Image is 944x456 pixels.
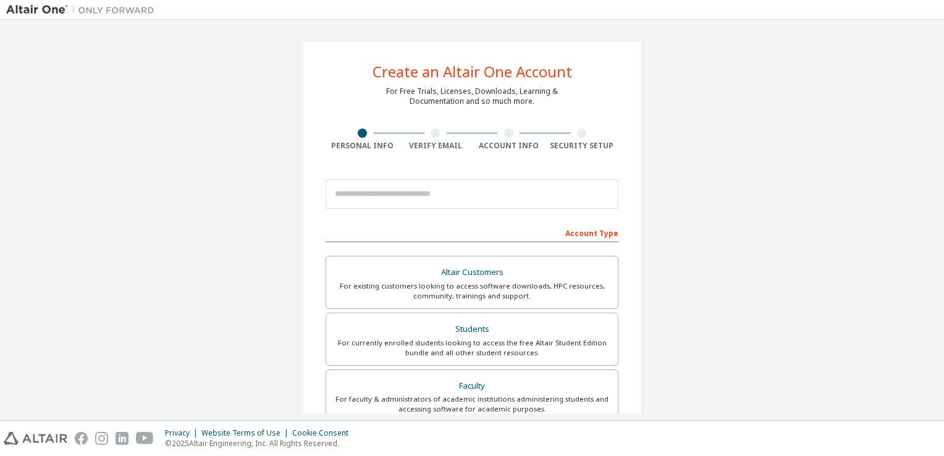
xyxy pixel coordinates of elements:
[4,432,67,445] img: altair_logo.svg
[6,4,161,16] img: Altair One
[136,432,154,445] img: youtube.svg
[292,428,356,438] div: Cookie Consent
[334,394,610,414] div: For faculty & administrators of academic institutions administering students and accessing softwa...
[334,378,610,395] div: Faculty
[75,432,88,445] img: facebook.svg
[201,428,292,438] div: Website Terms of Use
[546,141,619,151] div: Security Setup
[399,141,473,151] div: Verify Email
[326,141,399,151] div: Personal Info
[326,222,618,242] div: Account Type
[334,264,610,281] div: Altair Customers
[116,432,129,445] img: linkedin.svg
[373,64,572,79] div: Create an Altair One Account
[334,281,610,301] div: For existing customers looking to access software downloads, HPC resources, community, trainings ...
[165,438,356,449] p: © 2025 Altair Engineering, Inc. All Rights Reserved.
[334,338,610,358] div: For currently enrolled students looking to access the free Altair Student Edition bundle and all ...
[95,432,108,445] img: instagram.svg
[165,428,201,438] div: Privacy
[334,321,610,338] div: Students
[386,87,558,106] div: For Free Trials, Licenses, Downloads, Learning & Documentation and so much more.
[472,141,546,151] div: Account Info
